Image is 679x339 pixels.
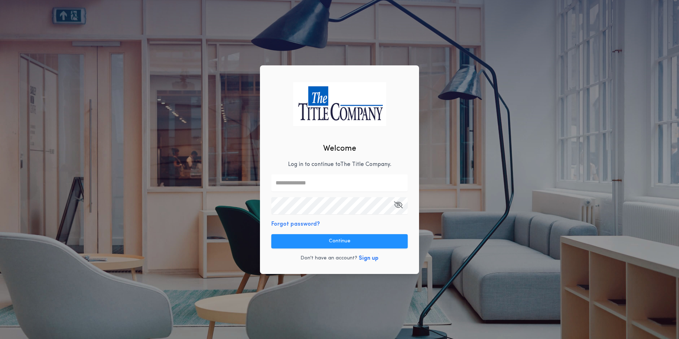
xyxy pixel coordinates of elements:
[271,220,320,228] button: Forgot password?
[271,234,408,248] button: Continue
[323,143,356,155] h2: Welcome
[300,255,357,262] p: Don't have an account?
[288,160,391,169] p: Log in to continue to The Title Company .
[359,254,379,263] button: Sign up
[293,82,386,126] img: logo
